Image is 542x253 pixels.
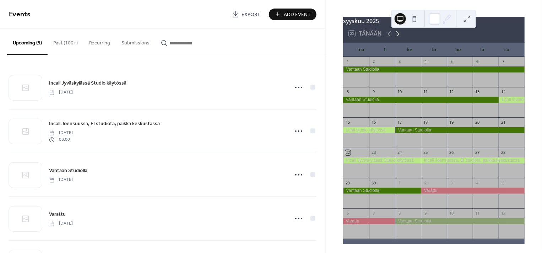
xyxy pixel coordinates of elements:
[227,9,266,20] a: Export
[501,210,506,216] div: 12
[501,89,506,95] div: 14
[475,59,480,64] div: 6
[499,97,525,103] div: Lahti studio käytössä
[345,210,351,216] div: 6
[83,29,116,54] button: Recurring
[449,180,454,185] div: 3
[449,89,454,95] div: 12
[397,119,402,125] div: 17
[49,120,160,128] a: Incall Joensuussa, EI studiota, paikka keskustassa
[397,210,402,216] div: 8
[475,89,480,95] div: 13
[345,180,351,185] div: 29
[269,9,316,20] button: Add Event
[48,29,83,54] button: Past (100+)
[371,150,376,155] div: 23
[495,43,519,57] div: su
[422,43,446,57] div: to
[449,150,454,155] div: 26
[475,119,480,125] div: 20
[349,43,373,57] div: ma
[475,210,480,216] div: 11
[423,150,428,155] div: 25
[7,29,48,55] button: Upcoming (5)
[343,97,499,103] div: Vantaan Studiolla
[345,89,351,95] div: 8
[423,210,428,216] div: 9
[421,188,525,194] div: Varattu
[423,180,428,185] div: 2
[501,150,506,155] div: 28
[501,180,506,185] div: 5
[371,89,376,95] div: 9
[345,119,351,125] div: 15
[284,11,311,18] span: Add Event
[397,150,402,155] div: 24
[395,127,525,133] div: Vantaan Studiolla
[371,210,376,216] div: 7
[449,119,454,125] div: 19
[49,79,126,87] a: Incall Jyväskylässä Studio käytössä
[395,218,525,224] div: Vantaan Studiolla
[49,167,87,175] a: Vantaan Studiolla
[343,188,421,194] div: Vantaan Studiolla
[9,8,31,22] span: Events
[371,119,376,125] div: 16
[49,210,66,219] a: Varattu
[501,59,506,64] div: 7
[343,17,525,25] div: syyskuu 2025
[475,150,480,155] div: 27
[49,80,126,87] span: Incall Jyväskylässä Studio käytössä
[397,180,402,185] div: 1
[449,59,454,64] div: 5
[343,66,525,72] div: Vantaan Studiolla
[446,43,470,57] div: pe
[423,119,428,125] div: 18
[49,211,66,219] span: Varattu
[449,210,454,216] div: 10
[345,59,351,64] div: 1
[371,180,376,185] div: 30
[49,90,73,96] span: [DATE]
[49,221,73,227] span: [DATE]
[371,59,376,64] div: 2
[116,29,155,54] button: Submissions
[373,43,397,57] div: ti
[423,89,428,95] div: 11
[397,59,402,64] div: 3
[475,180,480,185] div: 4
[421,157,525,163] div: Incall Joensuussa, EI studiota, paikka keskustassa
[501,119,506,125] div: 21
[49,130,73,136] span: [DATE]
[242,11,261,18] span: Export
[343,218,395,224] div: Varattu
[397,89,402,95] div: 10
[49,177,73,183] span: [DATE]
[343,127,395,133] div: Lahti studio käytössä
[470,43,494,57] div: la
[423,59,428,64] div: 4
[397,43,422,57] div: ke
[343,157,421,163] div: Incall Jyväskylässä Studio käytössä
[49,136,73,143] span: 08:00
[345,150,351,155] div: 22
